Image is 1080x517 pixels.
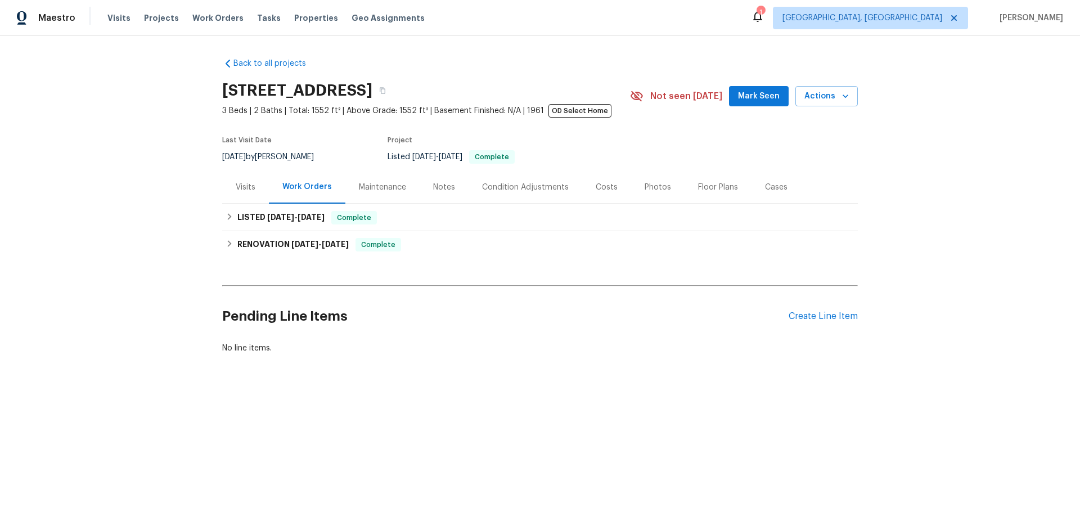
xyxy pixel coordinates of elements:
[433,182,455,193] div: Notes
[388,153,515,161] span: Listed
[738,89,780,104] span: Mark Seen
[38,12,75,24] span: Maestro
[789,311,858,322] div: Create Line Item
[222,204,858,231] div: LISTED [DATE]-[DATE]Complete
[412,153,436,161] span: [DATE]
[482,182,569,193] div: Condition Adjustments
[645,182,671,193] div: Photos
[267,213,325,221] span: -
[757,7,764,18] div: 1
[359,182,406,193] div: Maintenance
[357,239,400,250] span: Complete
[596,182,618,193] div: Costs
[222,105,630,116] span: 3 Beds | 2 Baths | Total: 1552 ft² | Above Grade: 1552 ft² | Basement Finished: N/A | 1961
[222,290,789,343] h2: Pending Line Items
[291,240,349,248] span: -
[282,181,332,192] div: Work Orders
[782,12,942,24] span: [GEOGRAPHIC_DATA], [GEOGRAPHIC_DATA]
[222,343,858,354] div: No line items.
[729,86,789,107] button: Mark Seen
[222,153,246,161] span: [DATE]
[795,86,858,107] button: Actions
[291,240,318,248] span: [DATE]
[222,137,272,143] span: Last Visit Date
[372,80,393,101] button: Copy Address
[294,12,338,24] span: Properties
[548,104,611,118] span: OD Select Home
[698,182,738,193] div: Floor Plans
[257,14,281,22] span: Tasks
[352,12,425,24] span: Geo Assignments
[322,240,349,248] span: [DATE]
[298,213,325,221] span: [DATE]
[144,12,179,24] span: Projects
[765,182,787,193] div: Cases
[237,238,349,251] h6: RENOVATION
[332,212,376,223] span: Complete
[222,231,858,258] div: RENOVATION [DATE]-[DATE]Complete
[222,150,327,164] div: by [PERSON_NAME]
[470,154,514,160] span: Complete
[388,137,412,143] span: Project
[107,12,130,24] span: Visits
[222,85,372,96] h2: [STREET_ADDRESS]
[804,89,849,104] span: Actions
[650,91,722,102] span: Not seen [DATE]
[439,153,462,161] span: [DATE]
[222,58,330,69] a: Back to all projects
[267,213,294,221] span: [DATE]
[995,12,1063,24] span: [PERSON_NAME]
[237,211,325,224] h6: LISTED
[412,153,462,161] span: -
[192,12,244,24] span: Work Orders
[236,182,255,193] div: Visits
